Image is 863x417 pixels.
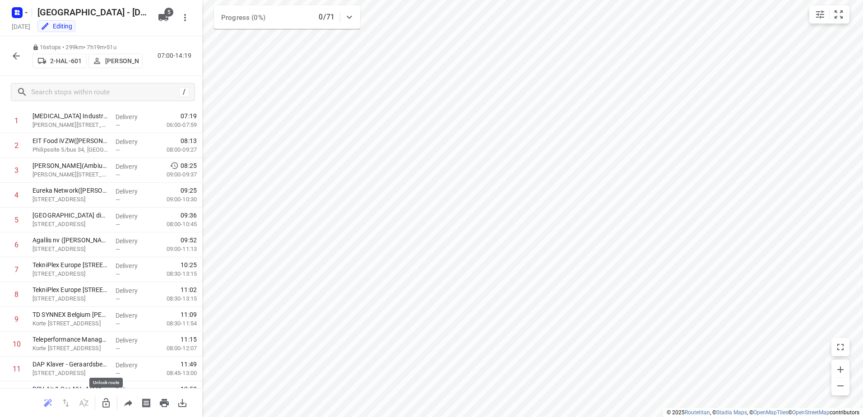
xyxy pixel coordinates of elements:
a: Routetitan [685,409,710,416]
p: [STREET_ADDRESS] [32,220,108,229]
p: Groteweg 398, Geraardsbergen [32,369,108,378]
p: Delivery [116,112,149,121]
p: 08:30-11:54 [152,319,197,328]
button: Map settings [811,5,829,23]
a: OpenMapTiles [753,409,788,416]
p: Delivery [116,385,149,394]
p: Georges Gilliotstraat 60, Hemiksem [32,120,108,130]
div: 8 [14,290,19,299]
button: [PERSON_NAME] [88,54,143,68]
span: 10:25 [181,260,197,269]
p: Agallis nv (Nancy De Vlaminck (Agallis)) [32,236,108,245]
p: Philipssite 5/bus 34, Leuven [32,145,108,154]
p: Delivery [116,236,149,246]
p: Delivery [116,162,149,171]
p: 2-HAL-601 [50,57,82,65]
p: TD SYNNEX Belgium B.V. - Erembodegem(Jurgen Verleysen) [32,310,108,319]
div: 7 [14,265,19,274]
div: 2 [14,141,19,150]
button: 5 [154,9,172,27]
span: Reoptimize route [39,398,57,407]
span: 07:19 [181,111,197,120]
p: 07:00-14:19 [158,51,195,60]
p: DSV Air & Sea NV - Machelen(Karine Coeck) [32,385,108,394]
p: 08:30-13:15 [152,269,197,278]
h5: [GEOGRAPHIC_DATA] - [DATE] [34,5,151,19]
div: 9 [14,315,19,324]
span: 11:49 [181,360,197,369]
div: 1 [14,116,19,125]
p: Delivery [116,336,149,345]
p: Vrije Universiteit Brussel dienst DICT(Marleen Mertens / Corina Schouteet) [32,211,108,220]
div: You are currently in edit mode. [41,22,72,31]
span: 11:02 [181,285,197,294]
span: • [105,44,107,51]
span: 09:36 [181,211,197,220]
span: 08:13 [181,136,197,145]
p: Delivery [116,261,149,270]
p: Industrielaan 35, Erembodegem [32,294,108,303]
p: DAP Klaver - Geraardsbergen(Valérie De Meyst) [32,360,108,369]
p: EIT Food iVZW(Marga Van De Cauter) [32,136,108,145]
span: — [116,271,120,278]
p: [PERSON_NAME] [105,57,139,65]
div: 6 [14,241,19,249]
span: 51u [107,44,116,51]
p: Tervurenlaan 2, Etterbeek [32,195,108,204]
p: Gaston Geenslaan 11/B4, Heverlee [32,170,108,179]
span: 09:25 [181,186,197,195]
button: 2-HAL-601 [32,54,87,68]
span: Share route [119,398,137,407]
p: Korte Keppestraat 19, Erembodegem [32,319,108,328]
p: TekniPlex Europe N.V. - Industrielaan 35(Nele Baeyens) [32,285,108,294]
li: © 2025 , © , © © contributors [667,409,859,416]
p: 08:00-09:27 [152,145,197,154]
p: Teleperformance Managed Services(Elodie Haesendonck / Frank Schraets) [32,335,108,344]
p: Delivery [116,361,149,370]
span: 5 [164,8,173,17]
p: 08:45-13:00 [152,369,197,378]
button: More [176,9,194,27]
span: 09:52 [181,236,197,245]
span: — [116,345,120,352]
div: small contained button group [809,5,849,23]
p: 09:00-10:30 [152,195,197,204]
span: — [116,147,120,153]
p: Delivery [116,212,149,221]
span: — [116,221,120,228]
div: / [179,87,189,97]
span: — [116,370,120,377]
div: 5 [14,216,19,224]
p: 16 stops • 299km • 7h19m [32,43,143,52]
a: OpenStreetMap [792,409,830,416]
p: 08:30-13:15 [152,294,197,303]
p: 06:00-07:59 [152,120,197,130]
p: [STREET_ADDRESS] [32,245,108,254]
span: — [116,246,120,253]
p: Korte Keppestraat 23/bus 201, Aalst [32,344,108,353]
a: Stadia Maps [716,409,747,416]
p: Delivery [116,187,149,196]
p: TekniPlex Europe N.V. - Industrielaan 37(Nele Baeyens) [32,260,108,269]
span: Reverse route [57,398,75,407]
span: 11:15 [181,335,197,344]
span: 08:25 [181,161,197,170]
input: Search stops within route [31,85,179,99]
button: Fit zoom [830,5,848,23]
p: 08:00-12:07 [152,344,197,353]
div: 10 [13,340,21,348]
span: 12:50 [181,385,197,394]
p: [MEDICAL_DATA] Industries(Ambius - [GEOGRAPHIC_DATA]) [32,111,108,120]
span: — [116,296,120,302]
span: — [116,320,120,327]
span: — [116,171,120,178]
div: 4 [14,191,19,199]
p: Delivery [116,137,149,146]
p: Delivery [116,311,149,320]
p: 09:00-11:13 [152,245,197,254]
p: Eureka Network(Valérie Parmentier) [32,186,108,195]
div: 3 [14,166,19,175]
p: 08:00-10:45 [152,220,197,229]
span: Progress (0%) [221,14,265,22]
svg: Early [170,161,179,170]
